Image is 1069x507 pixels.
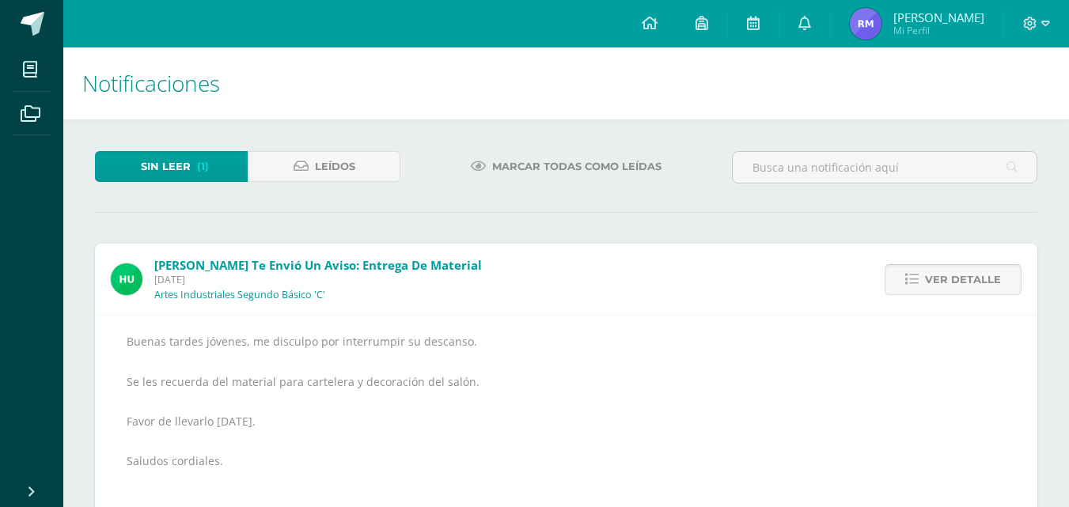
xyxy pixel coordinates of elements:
[315,152,355,181] span: Leídos
[154,257,482,273] span: [PERSON_NAME] te envió un aviso: Entrega de material
[197,152,209,181] span: (1)
[154,289,325,301] p: Artes Industriales Segundo Básico 'C'
[451,151,681,182] a: Marcar todas como leídas
[893,9,984,25] span: [PERSON_NAME]
[95,151,248,182] a: Sin leer(1)
[733,152,1037,183] input: Busca una notificación aquí
[492,152,661,181] span: Marcar todas como leídas
[248,151,400,182] a: Leídos
[893,24,984,37] span: Mi Perfil
[850,8,881,40] img: 7c13cc226d4004e41d066015556fb6a9.png
[141,152,191,181] span: Sin leer
[111,263,142,295] img: fd23069c3bd5c8dde97a66a86ce78287.png
[82,68,220,98] span: Notificaciones
[925,265,1001,294] span: Ver detalle
[154,273,482,286] span: [DATE]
